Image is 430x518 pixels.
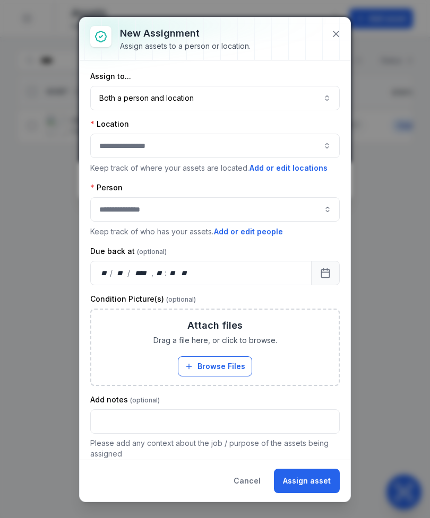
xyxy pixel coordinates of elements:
button: Assign asset [274,469,340,493]
button: Both a person and location [90,86,340,110]
input: assignment-add:person-label [90,197,340,222]
button: Calendar [311,261,340,285]
label: Due back at [90,246,167,257]
div: Assign assets to a person or location. [120,41,251,51]
div: month, [114,268,128,278]
span: Drag a file here, or click to browse. [153,335,277,346]
label: Location [90,119,129,129]
div: hour, [154,268,165,278]
p: Please add any context about the job / purpose of the assets being assigned [90,438,340,459]
div: year, [131,268,151,278]
div: , [151,268,154,278]
div: / [110,268,114,278]
label: Assign to... [90,71,131,82]
h3: New assignment [120,26,251,41]
div: : [165,268,167,278]
h3: Attach files [187,318,243,333]
p: Keep track of where your assets are located. [90,162,340,174]
div: day, [99,268,110,278]
button: Cancel [225,469,270,493]
button: Add or edit people [213,226,283,238]
label: Add notes [90,394,160,405]
label: Condition Picture(s) [90,294,196,304]
p: Keep track of who has your assets. [90,226,340,238]
button: Browse Files [178,356,252,376]
div: am/pm, [179,268,191,278]
label: Person [90,182,123,193]
button: Add or edit locations [249,162,328,174]
div: / [127,268,131,278]
div: minute, [167,268,178,278]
